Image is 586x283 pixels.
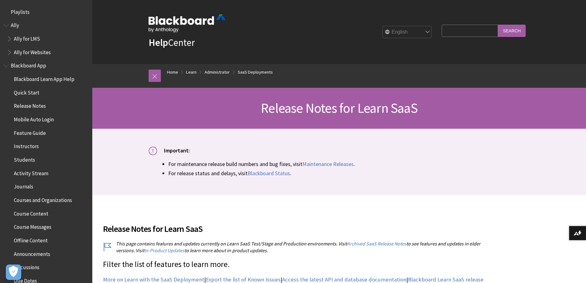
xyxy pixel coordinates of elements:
li: For release status and delays, visit . [168,169,530,177]
button: Open Preferences [6,265,21,280]
span: Courses and Organizations [14,195,72,203]
span: Course Content [14,208,48,217]
a: Administrator [205,68,230,76]
a: Learn [186,68,197,76]
span: Feature Guide [14,128,46,136]
span: Mobile Auto Login [14,114,54,123]
a: In-Product Updates [144,247,185,254]
li: For maintenance release build numbers and bug fixes, visit . [168,160,530,168]
span: Ally for Websites [14,47,51,55]
a: SaaS Deployments [238,68,273,76]
span: Release Notes for Learn SaaS [261,99,417,116]
span: Journals [14,182,33,190]
span: Blackboard App [11,61,46,69]
input: Search [498,25,526,37]
a: HelpCenter [149,36,195,49]
a: Archived SaaS Release Notes [347,241,406,247]
span: Offline Content [14,235,48,244]
span: Ally for LMS [14,34,40,42]
span: Course Messages [14,222,51,230]
span: Playlists [11,7,30,15]
span: Ally [11,20,19,29]
span: Quick Start [14,87,39,96]
span: Students [14,155,35,163]
select: Site Language Selector [383,26,432,38]
span: Blackboard Learn App Help [14,74,74,82]
strong: Help [149,36,168,49]
span: Instructors [14,141,39,150]
nav: Book outline for Anthology Ally Help [4,20,89,58]
nav: Book outline for Playlists [4,7,89,17]
img: Blackboard by Anthology [149,14,225,32]
span: Activity Stream [14,168,48,176]
span: Announcements [14,249,50,257]
span: Release Notes [14,101,46,109]
a: Home [167,68,178,76]
h2: Release Notes for Learn SaaS [103,215,484,235]
p: This page contains features and updates currently on Learn SaaS Test/Stage and Production environ... [103,240,484,254]
p: Filter the list of features to learn more. [103,259,484,270]
span: Important: [164,147,190,154]
a: Blackboard Status [248,170,290,177]
span: Discussions [14,262,39,270]
a: Maintenance Releases [302,160,354,168]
